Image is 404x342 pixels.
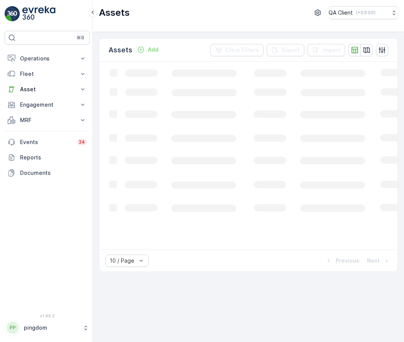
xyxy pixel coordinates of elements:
[20,55,74,62] p: Operations
[22,6,55,22] img: logo_light-DOdMpM7g.png
[5,313,90,318] span: v 1.49.2
[267,44,304,56] button: Export
[5,112,90,128] button: MRF
[336,257,359,265] p: Previous
[5,66,90,82] button: Fleet
[323,46,341,54] p: Import
[366,256,391,265] button: Next
[324,256,360,265] button: Previous
[109,45,132,55] p: Assets
[225,46,259,54] p: Clear Filters
[20,85,74,93] p: Asset
[148,46,159,54] p: Add
[5,51,90,66] button: Operations
[20,70,74,78] p: Fleet
[329,9,353,17] p: QA Client
[20,116,74,124] p: MRF
[367,257,380,265] p: Next
[78,139,85,145] p: 34
[24,324,79,332] p: pingdom
[5,320,90,336] button: PPpingdom
[20,138,72,146] p: Events
[282,46,300,54] p: Export
[77,35,84,41] p: ⌘B
[134,45,162,54] button: Add
[5,165,90,181] a: Documents
[20,169,87,177] p: Documents
[210,44,264,56] button: Clear Filters
[20,154,87,161] p: Reports
[5,6,20,22] img: logo
[356,10,376,16] p: ( +03:00 )
[329,6,398,19] button: QA Client(+03:00)
[5,97,90,112] button: Engagement
[5,150,90,165] a: Reports
[20,101,74,109] p: Engagement
[99,7,130,19] p: Assets
[5,82,90,97] button: Asset
[7,322,19,334] div: PP
[307,44,345,56] button: Import
[5,134,90,150] a: Events34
